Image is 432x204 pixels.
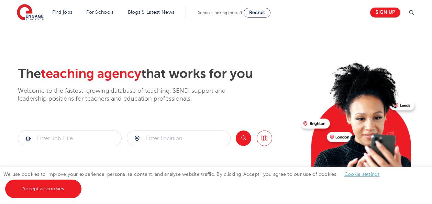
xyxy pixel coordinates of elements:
a: Cookie settings [344,172,380,177]
span: We use cookies to improve your experience, personalise content, and analyse website traffic. By c... [3,172,387,191]
span: Schools looking for staff [198,10,242,15]
a: Accept all cookies [5,180,81,198]
input: Submit [127,131,230,146]
p: Welcome to the fastest-growing database of teaching, SEND, support and leadership positions for t... [18,87,245,103]
h2: The that works for you [18,66,295,82]
a: Sign up [370,8,400,18]
a: Blogs & Latest News [128,10,175,15]
div: Submit [18,131,122,146]
span: Recruit [249,10,265,15]
img: Engage Education [17,4,44,21]
input: Submit [18,131,121,146]
button: Search [236,131,251,146]
a: Find jobs [52,10,73,15]
span: teaching agency [41,66,141,81]
div: Submit [127,131,231,146]
a: Recruit [244,8,270,18]
a: For Schools [86,10,113,15]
